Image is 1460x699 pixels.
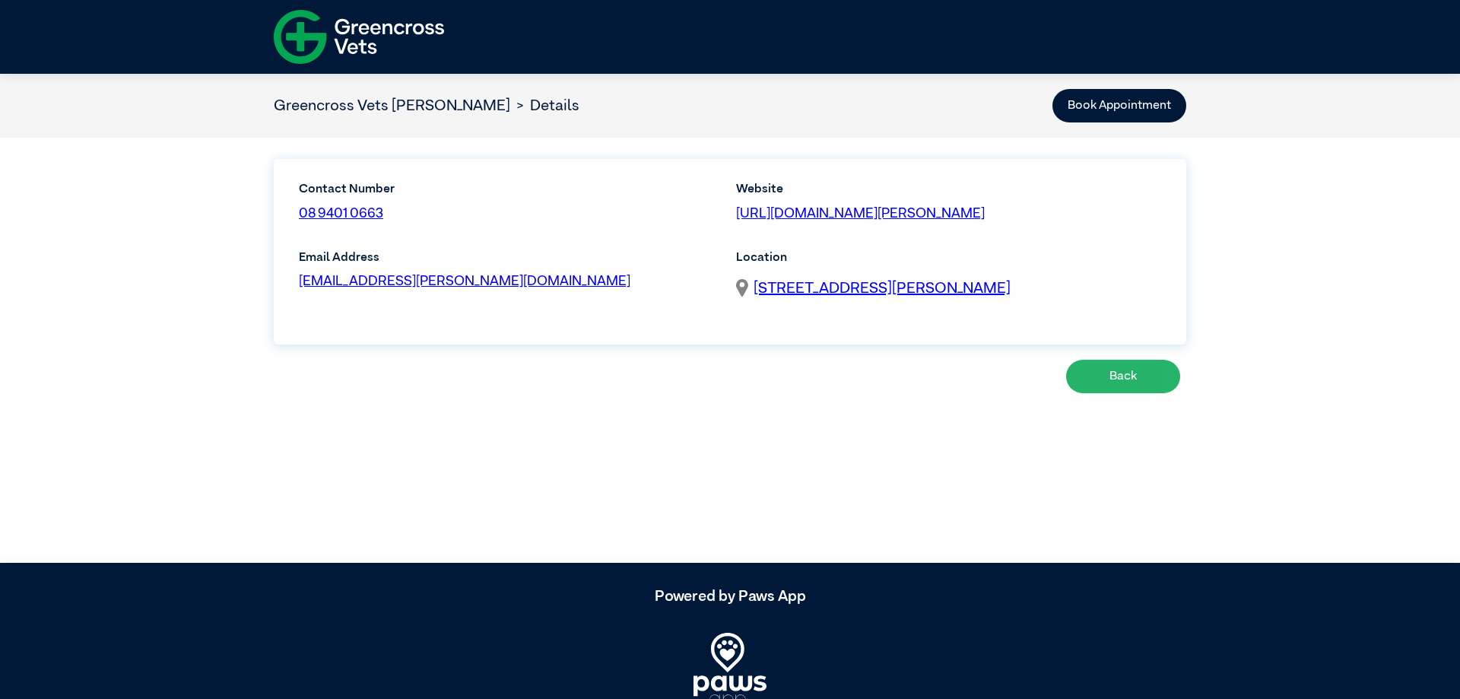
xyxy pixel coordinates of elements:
[1066,360,1180,393] button: Back
[299,275,630,288] a: [EMAIL_ADDRESS][PERSON_NAME][DOMAIN_NAME]
[736,207,985,221] a: [URL][DOMAIN_NAME][PERSON_NAME]
[754,281,1011,296] span: [STREET_ADDRESS][PERSON_NAME]
[274,98,510,113] a: Greencross Vets [PERSON_NAME]
[274,587,1186,605] h5: Powered by Paws App
[736,180,1161,199] label: Website
[754,277,1011,300] a: [STREET_ADDRESS][PERSON_NAME]
[274,4,444,70] img: f-logo
[510,94,579,117] li: Details
[736,249,1161,267] label: Location
[299,180,503,199] label: Contact Number
[299,207,383,221] a: 08 9401 0663
[274,94,579,117] nav: breadcrumb
[1052,89,1186,122] button: Book Appointment
[299,249,724,267] label: Email Address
